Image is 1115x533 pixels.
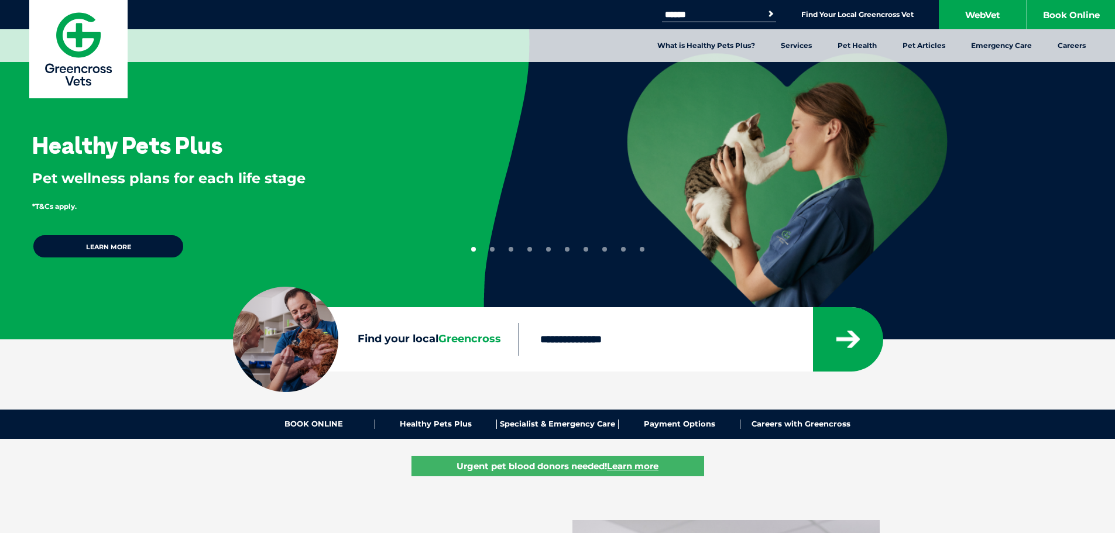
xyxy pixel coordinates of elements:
[253,419,375,429] a: BOOK ONLINE
[233,331,519,348] label: Find your local
[1045,29,1099,62] a: Careers
[411,456,704,476] a: Urgent pet blood donors needed!Learn more
[602,247,607,252] button: 8 of 10
[438,332,501,345] span: Greencross
[32,202,77,211] span: *T&Cs apply.
[640,247,644,252] button: 10 of 10
[621,247,626,252] button: 9 of 10
[32,234,184,259] a: Learn more
[497,419,619,429] a: Specialist & Emergency Care
[490,247,495,252] button: 2 of 10
[619,419,740,429] a: Payment Options
[644,29,768,62] a: What is Healthy Pets Plus?
[607,460,658,472] u: Learn more
[32,169,445,188] p: Pet wellness plans for each life stage
[509,247,513,252] button: 3 of 10
[801,10,914,19] a: Find Your Local Greencross Vet
[584,247,588,252] button: 7 of 10
[958,29,1045,62] a: Emergency Care
[527,247,532,252] button: 4 of 10
[768,29,825,62] a: Services
[32,133,222,157] h3: Healthy Pets Plus
[565,247,569,252] button: 6 of 10
[765,8,777,20] button: Search
[740,419,862,429] a: Careers with Greencross
[546,247,551,252] button: 5 of 10
[375,419,497,429] a: Healthy Pets Plus
[825,29,890,62] a: Pet Health
[471,247,476,252] button: 1 of 10
[890,29,958,62] a: Pet Articles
